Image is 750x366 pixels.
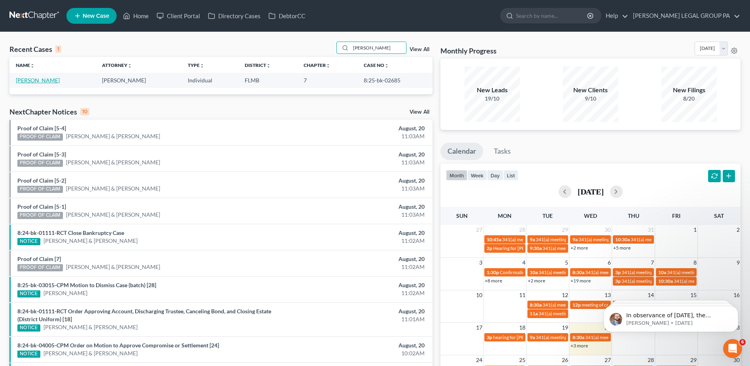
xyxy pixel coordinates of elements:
[294,211,425,219] div: 11:03AM
[528,278,545,284] a: +2 more
[584,212,597,219] span: Wed
[613,245,631,251] a: +5 more
[571,245,588,251] a: +2 more
[294,307,425,315] div: August, 20
[615,278,621,284] span: 3p
[304,62,331,68] a: Chapterunfold_more
[17,324,40,332] div: NOTICE
[487,236,501,242] span: 10:45a
[487,143,518,160] a: Tasks
[518,225,526,234] span: 28
[326,63,331,68] i: unfold_more
[561,290,569,300] span: 12
[294,229,425,237] div: August, 20
[446,170,467,181] button: month
[294,349,425,357] div: 10:02AM
[628,212,639,219] span: Thu
[153,9,204,23] a: Client Portal
[571,343,588,349] a: +3 more
[647,225,655,234] span: 31
[690,355,697,365] span: 29
[102,62,132,68] a: Attorneyunfold_more
[17,177,66,184] a: Proof of Claim [5-2]
[17,212,63,219] div: PROOF OF CLAIM
[16,62,35,68] a: Nameunfold_more
[615,269,621,275] span: 3p
[604,355,612,365] span: 27
[297,73,357,88] td: 7
[615,236,630,242] span: 10:30a
[714,212,724,219] span: Sat
[294,185,425,193] div: 11:03AM
[647,355,655,365] span: 28
[127,63,132,68] i: unfold_more
[410,47,429,52] a: View All
[96,73,182,88] td: [PERSON_NAME]
[516,8,588,23] input: Search by name...
[294,203,425,211] div: August, 20
[17,186,63,193] div: PROOF OF CLAIM
[572,236,578,242] span: 9a
[672,212,680,219] span: Fri
[467,170,487,181] button: week
[542,245,619,251] span: 341(a) meeting for [PERSON_NAME]
[503,170,518,181] button: list
[723,339,742,358] iframe: Intercom live chat
[736,258,741,267] span: 9
[564,258,569,267] span: 5
[475,225,483,234] span: 27
[294,263,425,271] div: 11:02AM
[294,151,425,158] div: August, 20
[736,225,741,234] span: 2
[294,132,425,140] div: 11:03AM
[572,334,584,340] span: 8:30a
[739,339,746,345] span: 6
[561,355,569,365] span: 26
[530,302,542,308] span: 8:30a
[538,311,615,316] span: 341(a) meeting for [PERSON_NAME]
[351,42,406,53] input: Search by name...
[17,255,61,262] a: Proof of Claim [7]
[294,124,425,132] div: August, 20
[536,334,612,340] span: 341(a) meeting for [PERSON_NAME]
[16,77,60,84] a: [PERSON_NAME]
[294,158,425,166] div: 11:03AM
[622,269,698,275] span: 341(a) meeting for [PERSON_NAME]
[536,236,612,242] span: 341(a) meeting for [PERSON_NAME]
[17,351,40,358] div: NOTICE
[294,289,425,297] div: 11:02AM
[384,63,389,68] i: unfold_more
[17,229,124,236] a: 8:24-bk-01111-RCT Close Bankruptcy Case
[502,236,578,242] span: 341(a) meeting for [PERSON_NAME]
[17,342,219,349] a: 8:24-bk-04005-CPM Order on Motion to Approve Compromise or Settlement [24]
[563,86,618,95] div: New Clients
[475,290,483,300] span: 10
[650,258,655,267] span: 7
[582,302,668,308] span: meeting of creditors for [PERSON_NAME]
[592,289,750,345] iframe: Intercom notifications message
[204,9,264,23] a: Directory Cases
[357,73,433,88] td: 8:25-bk-02685
[294,281,425,289] div: August, 20
[475,323,483,332] span: 17
[294,237,425,245] div: 11:02AM
[17,264,63,271] div: PROOF OF CLAIM
[493,245,555,251] span: Hearing for [PERSON_NAME]
[487,245,492,251] span: 2p
[465,95,520,103] div: 19/10
[578,236,655,242] span: 341(a) meeting for [PERSON_NAME]
[43,289,87,297] a: [PERSON_NAME]
[43,323,138,331] a: [PERSON_NAME] & [PERSON_NAME]
[585,269,661,275] span: 341(a) meeting for [PERSON_NAME]
[478,258,483,267] span: 3
[498,212,512,219] span: Mon
[181,73,238,88] td: Individual
[43,349,138,357] a: [PERSON_NAME] & [PERSON_NAME]
[440,143,483,160] a: Calendar
[43,237,138,245] a: [PERSON_NAME] & [PERSON_NAME]
[17,125,66,132] a: Proof of Claim [5-4]
[264,9,309,23] a: DebtorCC
[17,203,66,210] a: Proof of Claim [5-1]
